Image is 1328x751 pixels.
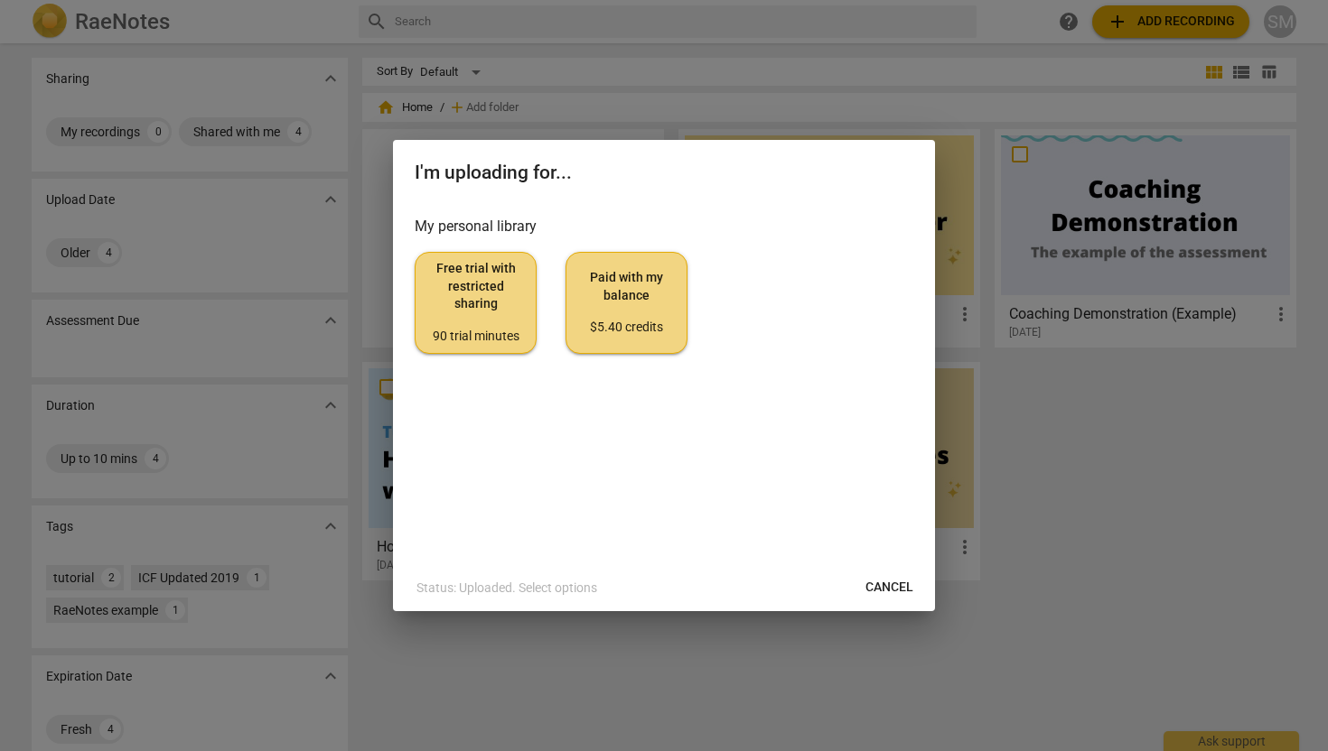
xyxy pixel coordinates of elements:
[566,252,687,353] button: Paid with my balance$5.40 credits
[415,162,913,184] h2: I'm uploading for...
[416,579,597,598] p: Status: Uploaded. Select options
[851,571,928,604] button: Cancel
[415,216,913,237] h3: My personal library
[581,319,672,337] div: $5.40 credits
[415,252,537,353] button: Free trial with restricted sharing90 trial minutes
[581,269,672,337] span: Paid with my balance
[865,579,913,597] span: Cancel
[430,328,521,346] div: 90 trial minutes
[430,260,521,345] span: Free trial with restricted sharing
